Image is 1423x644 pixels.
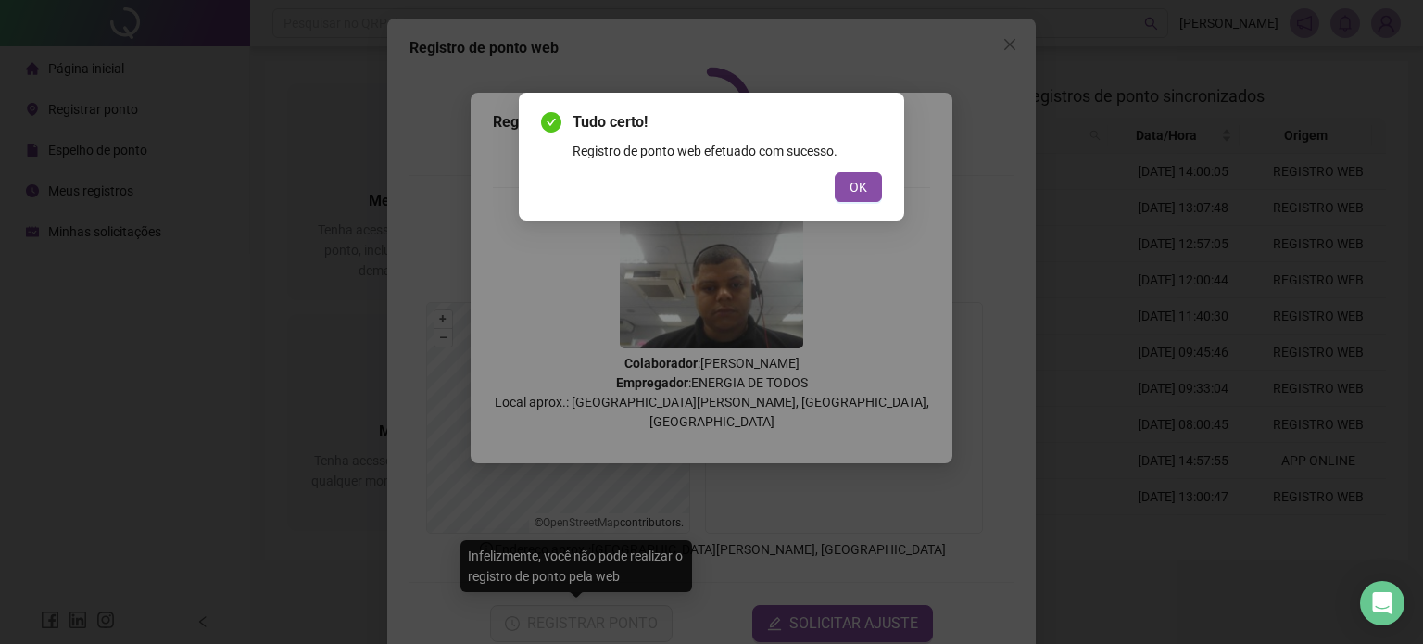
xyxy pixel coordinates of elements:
[1360,581,1404,625] div: Open Intercom Messenger
[541,112,561,133] span: check-circle
[850,177,867,197] span: OK
[835,172,882,202] button: OK
[573,111,882,133] span: Tudo certo!
[573,141,882,161] div: Registro de ponto web efetuado com sucesso.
